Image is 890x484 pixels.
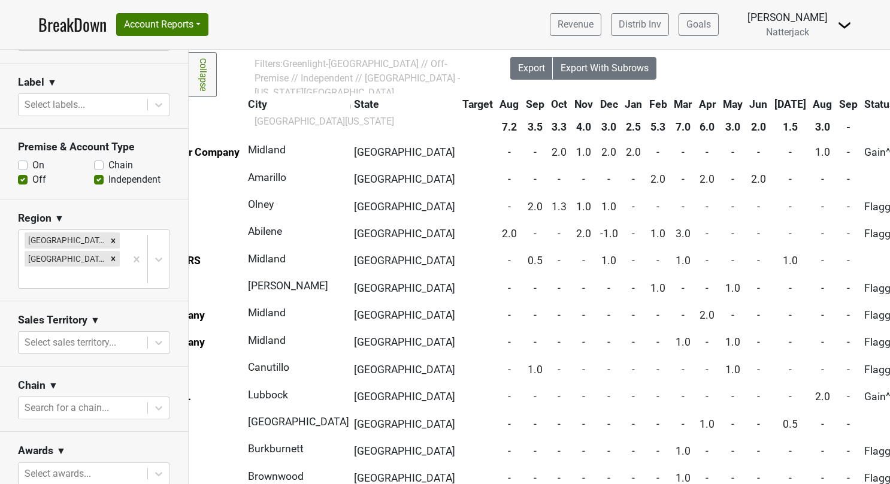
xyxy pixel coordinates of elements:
[847,309,850,321] span: -
[632,472,635,484] span: -
[534,445,537,457] span: -
[497,93,522,115] th: Aug: activate to sort column ascending
[508,445,511,457] span: -
[189,52,217,97] a: Collapse
[534,146,537,158] span: -
[821,201,824,213] span: -
[25,232,107,248] div: [GEOGRAPHIC_DATA] - [US_STATE][GEOGRAPHIC_DATA]
[558,282,561,294] span: -
[354,255,455,267] span: [GEOGRAPHIC_DATA]
[534,336,537,348] span: -
[731,309,734,321] span: -
[582,255,585,267] span: -
[757,255,760,267] span: -
[789,146,792,158] span: -
[549,93,571,115] th: Oct: activate to sort column ascending
[354,336,455,348] span: [GEOGRAPHIC_DATA]
[847,445,850,457] span: -
[582,282,585,294] span: -
[18,314,87,326] h3: Sales Territory
[676,336,691,348] span: 1.0
[600,228,618,240] span: -1.0
[528,255,543,267] span: 0.5
[706,445,709,457] span: -
[248,334,286,346] span: Midland
[462,98,493,110] span: Target
[646,116,670,138] th: 5.3
[576,146,591,158] span: 1.0
[789,364,792,376] span: -
[523,116,547,138] th: 3.5
[731,472,734,484] span: -
[255,58,460,127] span: Greenlight-[GEOGRAPHIC_DATA] // Off-Premise // Independent // [GEOGRAPHIC_DATA] - [US_STATE][GEOG...
[679,13,719,36] a: Goals
[582,173,585,185] span: -
[757,228,760,240] span: -
[558,472,561,484] span: -
[245,93,344,115] th: City: activate to sort column ascending
[731,255,734,267] span: -
[847,228,850,240] span: -
[38,12,107,37] a: BreakDown
[248,171,286,183] span: Amarillo
[354,228,455,240] span: [GEOGRAPHIC_DATA]
[632,255,635,267] span: -
[558,173,561,185] span: -
[815,391,830,403] span: 2.0
[582,445,585,457] span: -
[553,57,656,80] button: Export With Subrows
[676,255,691,267] span: 1.0
[558,255,561,267] span: -
[757,472,760,484] span: -
[650,228,665,240] span: 1.0
[582,309,585,321] span: -
[751,173,766,185] span: 2.0
[725,282,740,294] span: 1.0
[549,116,571,138] th: 3.3
[248,225,282,237] span: Abilene
[757,309,760,321] span: -
[789,201,792,213] span: -
[18,141,170,153] h3: Premise & Account Type
[847,173,850,185] span: -
[18,76,44,89] h3: Label
[90,313,100,328] span: ▼
[789,336,792,348] span: -
[607,472,610,484] span: -
[508,309,511,321] span: -
[607,418,610,430] span: -
[656,364,659,376] span: -
[622,93,645,115] th: Jan: activate to sort column ascending
[757,364,760,376] span: -
[248,144,286,156] span: Midland
[815,146,830,158] span: 1.0
[847,146,850,158] span: -
[354,364,455,376] span: [GEOGRAPHIC_DATA]
[632,173,635,185] span: -
[552,146,567,158] span: 2.0
[248,443,304,455] span: Burkburnett
[18,212,52,225] h3: Region
[632,418,635,430] span: -
[550,13,601,36] a: Revenue
[682,391,685,403] span: -
[354,173,455,185] span: [GEOGRAPHIC_DATA]
[706,255,709,267] span: -
[607,309,610,321] span: -
[248,280,328,292] span: [PERSON_NAME]
[116,13,208,36] button: Account Reports
[632,228,635,240] span: -
[789,282,792,294] span: -
[508,146,511,158] span: -
[771,116,809,138] th: 1.5
[725,336,740,348] span: 1.0
[601,255,616,267] span: 1.0
[700,309,715,321] span: 2.0
[248,253,286,265] span: Midland
[847,418,850,430] span: -
[518,62,545,74] span: Export
[534,173,537,185] span: -
[821,255,824,267] span: -
[682,309,685,321] span: -
[757,146,760,158] span: -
